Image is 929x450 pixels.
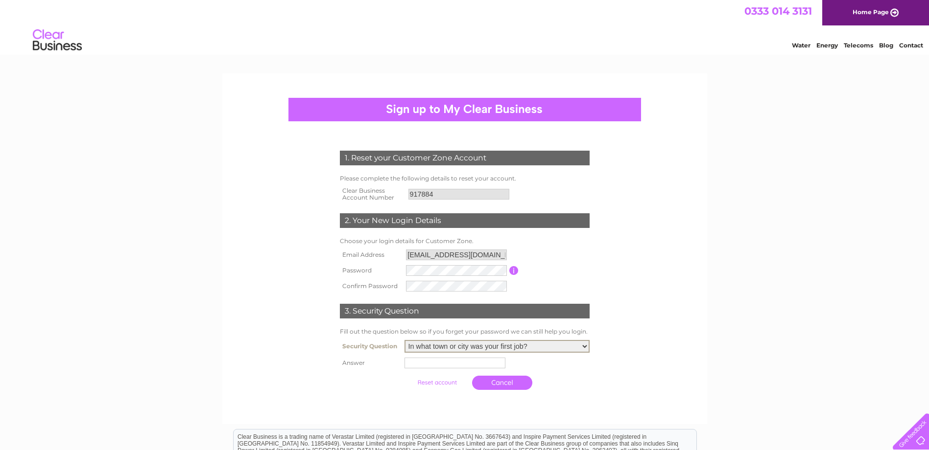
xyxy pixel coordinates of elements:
a: Energy [816,42,838,49]
th: Answer [337,355,402,371]
a: Cancel [472,376,532,390]
a: Water [792,42,810,49]
th: Security Question [337,337,402,355]
td: Choose your login details for Customer Zone. [337,235,592,247]
a: Blog [879,42,893,49]
input: Submit [407,376,467,389]
td: Please complete the following details to reset your account. [337,173,592,184]
div: Clear Business is a trading name of Verastar Limited (registered in [GEOGRAPHIC_DATA] No. 3667643... [234,5,696,47]
td: Fill out the question below so if you forget your password we can still help you login. [337,326,592,337]
div: 3. Security Question [340,304,590,318]
th: Confirm Password [337,278,404,294]
div: 2. Your New Login Details [340,213,590,228]
th: Clear Business Account Number [337,184,406,204]
a: 0333 014 3131 [744,5,812,17]
th: Email Address [337,247,404,263]
a: Contact [899,42,923,49]
img: logo.png [32,25,82,55]
a: Telecoms [844,42,873,49]
div: 1. Reset your Customer Zone Account [340,151,590,165]
input: Information [509,266,519,275]
th: Password [337,263,404,278]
